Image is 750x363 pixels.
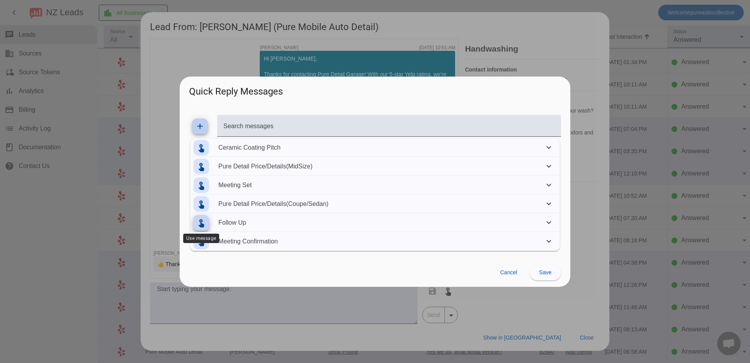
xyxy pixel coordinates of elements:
mat-icon: touch_app [196,237,206,246]
button: Save [530,265,561,281]
mat-icon: add [195,122,205,131]
mat-panel-description: Pure Detail Price/Details(MidSize) [218,156,541,177]
mat-expansion-panel-header: Ceramic Coating Pitch [190,138,560,157]
mat-panel-description: Pure Detail Price/Details(Coupe/Sedan) [218,193,541,215]
mat-panel-description: Meeting Set [218,174,541,196]
mat-panel-description: Ceramic Coating Pitch [218,137,541,159]
span: Cancel [500,269,517,275]
mat-expansion-panel-header: Pure Detail Price/Details(MidSize) [190,157,560,176]
mat-icon: touch_app [196,143,206,152]
mat-label: Search messages [223,122,273,129]
mat-icon: touch_app [196,181,206,190]
span: Save [539,269,552,275]
mat-panel-description: Meeting Confirmation [218,231,541,252]
button: Cancel [494,265,523,281]
mat-icon: touch_app [196,162,206,171]
mat-expansion-panel-header: Follow Up [190,213,560,232]
mat-expansion-panel-header: Meeting Confirmation [190,232,560,251]
mat-icon: touch_app [196,199,206,209]
mat-panel-description: Follow Up [218,212,541,234]
h2: Quick Reply Messages [180,77,570,103]
mat-expansion-panel-header: Meeting Set [190,176,560,195]
mat-expansion-panel-header: Pure Detail Price/Details(Coupe/Sedan) [190,195,560,213]
mat-icon: touch_app [196,218,206,227]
